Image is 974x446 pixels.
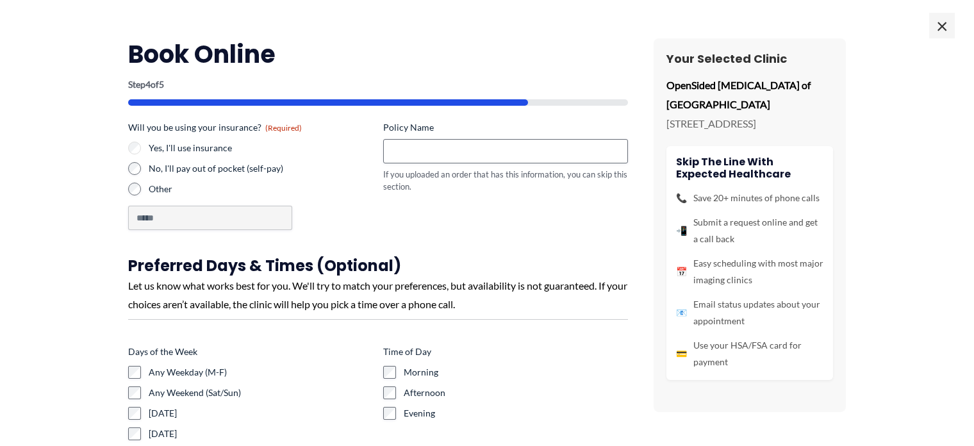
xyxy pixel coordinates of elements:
h4: Skip the line with Expected Healthcare [676,156,823,180]
li: Save 20+ minutes of phone calls [676,190,823,206]
span: 📅 [676,263,687,280]
label: Evening [404,407,628,420]
label: Afternoon [404,386,628,399]
legend: Time of Day [383,345,431,358]
li: Easy scheduling with most major imaging clinics [676,255,823,288]
li: Use your HSA/FSA card for payment [676,337,823,370]
p: [STREET_ADDRESS] [666,114,833,133]
span: 5 [159,79,164,90]
label: Yes, I'll use insurance [149,142,373,154]
p: Step of [128,80,628,89]
li: Submit a request online and get a call back [676,214,823,247]
input: Other Choice, please specify [128,206,292,230]
span: 📞 [676,190,687,206]
span: 📲 [676,222,687,239]
span: 📧 [676,304,687,321]
legend: Will you be using your insurance? [128,121,302,134]
label: Any Weekend (Sat/Sun) [149,386,373,399]
span: × [929,13,955,38]
label: Other [149,183,373,195]
label: Policy Name [383,121,628,134]
span: 4 [145,79,151,90]
span: (Required) [265,123,302,133]
label: [DATE] [149,407,373,420]
label: Morning [404,366,628,379]
li: Email status updates about your appointment [676,296,823,329]
div: If you uploaded an order that has this information, you can skip this section. [383,169,628,192]
label: Any Weekday (M-F) [149,366,373,379]
legend: Days of the Week [128,345,197,358]
h3: Preferred Days & Times (Optional) [128,256,628,276]
h3: Your Selected Clinic [666,51,833,66]
h2: Book Online [128,38,628,70]
p: OpenSided [MEDICAL_DATA] of [GEOGRAPHIC_DATA] [666,76,833,113]
div: Let us know what works best for you. We'll try to match your preferences, but availability is not... [128,276,628,314]
label: No, I'll pay out of pocket (self-pay) [149,162,373,175]
label: [DATE] [149,427,373,440]
span: 💳 [676,345,687,362]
